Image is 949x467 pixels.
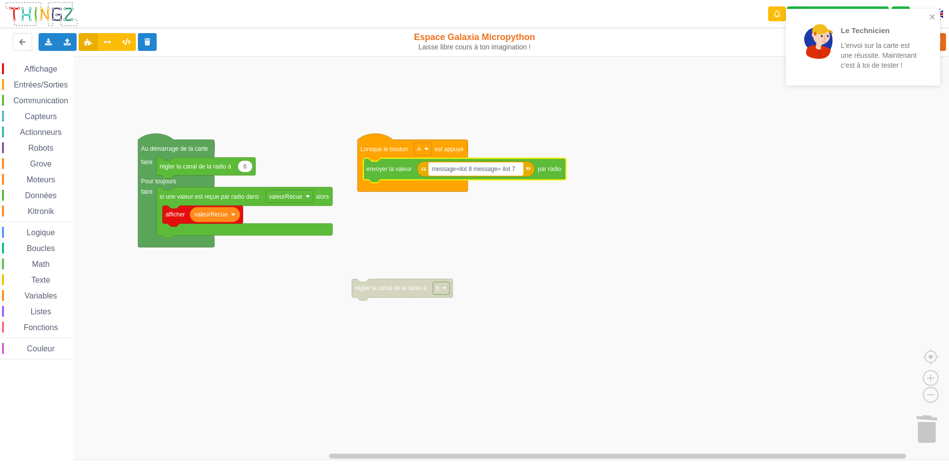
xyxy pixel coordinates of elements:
text: 6 [244,163,247,170]
text: est appuyé [434,145,464,152]
span: Listes [29,307,53,316]
p: Le Technicien [841,25,918,36]
span: Actionneurs [18,128,63,136]
button: close [929,13,936,22]
text: Au démarrage de la carte [141,145,208,152]
text: afficher [166,211,185,218]
text: alors [316,193,329,200]
span: Robots [27,144,55,152]
text: 6 [436,285,439,292]
span: Moteurs [25,175,57,184]
span: Capteurs [23,112,58,121]
span: Entrées/Sorties [12,81,69,89]
span: Logique [25,228,56,237]
span: Math [31,260,51,268]
text: faire [141,159,153,166]
div: Laisse libre cours à ton imagination ! [392,43,558,51]
span: Kitronik [26,207,55,215]
text: Lorsque le bouton [360,145,408,152]
span: Affichage [23,65,58,73]
span: Communication [12,96,70,105]
span: Données [24,191,58,200]
text: message=ilot 8 message= ilot 7 [432,166,516,172]
div: Espace Galaxia Micropython [392,32,558,51]
text: A [417,145,421,152]
span: Variables [23,292,59,300]
text: valeurRecue [194,211,228,218]
span: Fonctions [22,323,59,332]
img: thingz_logo.png [4,1,79,27]
span: Texte [30,276,51,284]
text: si une valeur est reçue par radio dans [160,193,259,200]
p: L'envoi sur la carte est une réussite. Maintenant c'est à toi de tester ! [841,41,918,70]
text: régler la canal de la radio à [355,285,427,292]
text: régler la canal de la radio à [160,163,231,170]
span: Boucles [25,244,56,253]
span: Grove [29,160,53,168]
div: Ta base fonctionne bien ! [787,6,889,22]
text: envoyer la valeur [366,166,411,172]
text: par radio [538,166,561,172]
text: Pour toujours [141,178,176,185]
text: faire [141,188,153,195]
span: Couleur [26,344,56,353]
text: valeurRecue [269,193,302,200]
